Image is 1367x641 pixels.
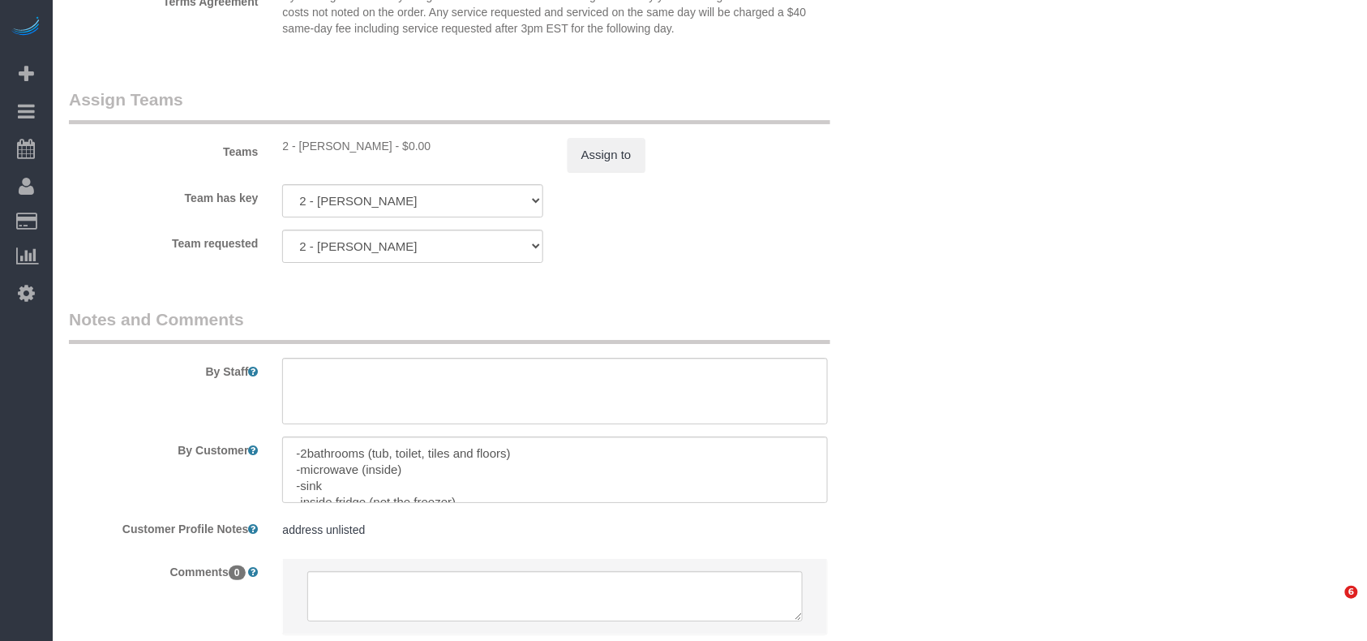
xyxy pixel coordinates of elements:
[69,88,830,124] legend: Assign Teams
[568,138,645,172] button: Assign to
[10,16,42,39] img: Automaid Logo
[282,522,828,538] pre: address unlisted
[57,515,270,537] label: Customer Profile Notes
[57,358,270,380] label: By Staff
[57,184,270,206] label: Team has key
[57,437,270,458] label: By Customer
[1345,586,1358,599] span: 6
[229,566,246,580] span: 0
[57,558,270,580] label: Comments
[1312,586,1351,625] iframe: Intercom live chat
[282,138,542,154] div: 0 hours x $17.00/hour
[57,138,270,160] label: Teams
[57,230,270,252] label: Team requested
[69,308,830,344] legend: Notes and Comments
